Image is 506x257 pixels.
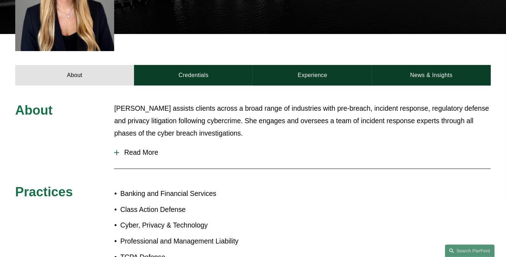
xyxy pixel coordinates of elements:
[253,65,372,86] a: Experience
[134,65,253,86] a: Credentials
[15,65,134,86] a: About
[372,65,491,86] a: News & Insights
[120,219,253,231] p: Cyber, Privacy & Technology
[445,245,495,257] a: Search this site
[114,143,491,162] button: Read More
[119,148,491,157] span: Read More
[15,103,53,117] span: About
[120,235,253,247] p: Professional and Management Liability
[120,187,253,200] p: Banking and Financial Services
[114,102,491,140] p: [PERSON_NAME] assists clients across a broad range of industries with pre-breach, incident respon...
[15,185,73,199] span: Practices
[120,203,253,216] p: Class Action Defense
